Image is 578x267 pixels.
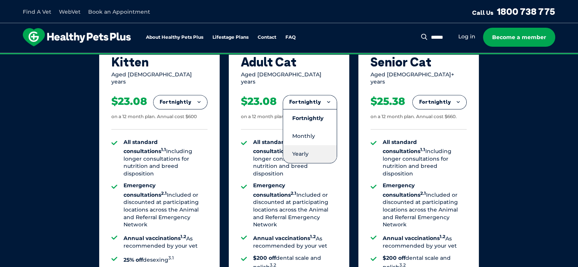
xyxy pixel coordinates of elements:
button: Fortnightly [413,95,466,109]
div: Aged [DEMOGRAPHIC_DATA] years [241,71,337,86]
li: desexing [124,254,207,264]
div: $23.08 [241,95,277,108]
strong: 25% off [124,256,143,263]
sup: 2.1 [420,190,426,196]
li: Monthly [283,127,337,145]
a: Log in [458,33,475,40]
li: As recommended by your vet [253,233,337,250]
li: Included or discounted at participating locations across the Animal and Referral Emergency Network [253,182,337,228]
li: Including longer consultations for nutrition and breed disposition [124,139,207,178]
sup: 1.1 [161,147,166,152]
span: Call Us [472,9,494,16]
div: on a 12 month plan. Annual cost $600 [111,114,197,120]
a: About Healthy Pets Plus [146,35,203,40]
div: Aged [DEMOGRAPHIC_DATA] years [111,71,207,86]
button: Fortnightly [283,95,337,109]
sup: 1.1 [420,147,425,152]
a: WebVet [59,8,81,15]
li: Including longer consultations for nutrition and breed disposition [383,139,467,178]
sup: 1.2 [310,234,316,239]
strong: Annual vaccinations [124,235,186,242]
strong: Annual vaccinations [383,235,445,242]
div: Aged [DEMOGRAPHIC_DATA]+ years [371,71,467,86]
strong: Emergency consultations [253,182,296,198]
img: hpp-logo [23,28,131,46]
li: Included or discounted at participating locations across the Animal and Referral Emergency Network [383,182,467,228]
a: Book an Appointment [88,8,150,15]
div: on a 12 month plan. Annual cost $600 [241,114,326,120]
div: Kitten [111,55,207,69]
sup: 1.2 [440,234,445,239]
strong: All standard consultations [253,139,296,155]
button: Fortnightly [154,95,207,109]
li: Including longer consultations for nutrition and breed disposition [253,139,337,178]
a: Call Us1800 738 775 [472,6,555,17]
div: on a 12 month plan. Annual cost $660. [371,114,457,120]
a: Contact [258,35,276,40]
strong: Emergency consultations [383,182,426,198]
a: FAQ [285,35,296,40]
sup: 2.1 [291,190,296,196]
strong: All standard consultations [383,139,425,155]
strong: Annual vaccinations [253,235,316,242]
li: Fortnightly [283,109,337,127]
li: As recommended by your vet [124,233,207,250]
li: As recommended by your vet [383,233,467,250]
li: Included or discounted at participating locations across the Animal and Referral Emergency Network [124,182,207,228]
strong: All standard consultations [124,139,166,155]
sup: 1.2 [181,234,186,239]
span: Proactive, preventative wellness program designed to keep your pet healthier and happier for longer [147,53,431,60]
sup: 3.1 [168,255,174,261]
strong: Emergency consultations [124,182,167,198]
sup: 2.1 [161,190,167,196]
div: Senior Cat [371,55,467,69]
div: $25.38 [371,95,405,108]
strong: $200 off [383,254,405,261]
div: $23.08 [111,95,147,108]
a: Find A Vet [23,8,51,15]
a: Lifestage Plans [212,35,249,40]
strong: $200 off [253,254,276,261]
a: Become a member [483,28,555,47]
li: Yearly [283,145,337,163]
button: Search [420,33,429,41]
div: Adult Cat [241,55,337,69]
